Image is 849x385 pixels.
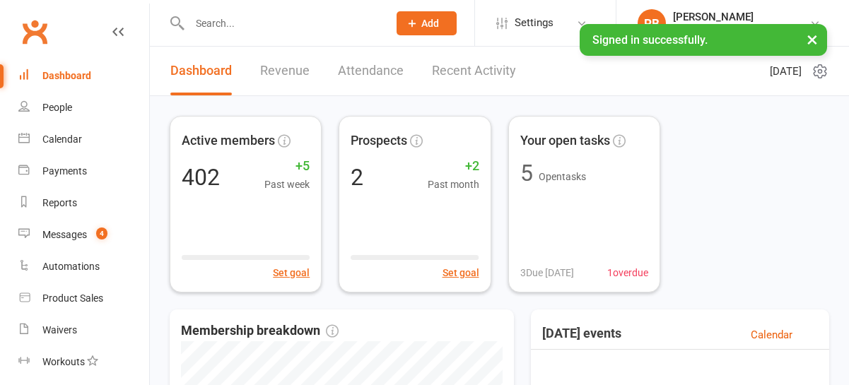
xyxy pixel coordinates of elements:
[42,324,77,336] div: Waivers
[18,346,149,378] a: Workouts
[751,326,792,343] a: Calendar
[17,14,52,49] a: Clubworx
[170,47,232,95] a: Dashboard
[542,326,621,343] h3: [DATE] events
[42,261,100,272] div: Automations
[539,171,586,182] span: Open tasks
[42,134,82,145] div: Calendar
[42,165,87,177] div: Payments
[18,219,149,251] a: Messages 4
[421,18,439,29] span: Add
[18,187,149,219] a: Reports
[18,314,149,346] a: Waivers
[18,92,149,124] a: People
[18,60,149,92] a: Dashboard
[520,131,610,151] span: Your open tasks
[42,197,77,208] div: Reports
[96,227,107,239] span: 4
[520,162,533,184] div: 5
[42,70,91,81] div: Dashboard
[42,229,87,240] div: Messages
[273,265,310,280] button: Set goal
[264,156,310,177] span: +5
[800,24,825,54] button: ×
[42,356,85,367] div: Workouts
[673,11,809,23] div: [PERSON_NAME]
[638,9,666,37] div: PB
[520,265,574,280] span: 3 Due [DATE]
[42,102,72,113] div: People
[397,11,457,35] button: Add
[592,33,708,47] span: Signed in successfully.
[185,13,378,33] input: Search...
[18,283,149,314] a: Product Sales
[515,7,554,39] span: Settings
[18,155,149,187] a: Payments
[182,131,275,151] span: Active members
[182,166,220,189] div: 402
[260,47,310,95] a: Revenue
[18,251,149,283] a: Automations
[42,292,103,304] div: Product Sales
[443,265,479,280] button: Set goal
[351,166,363,189] div: 2
[673,23,809,36] div: LYF 24/7 [GEOGRAPHIC_DATA]
[181,321,339,341] span: Membership breakdown
[338,47,404,95] a: Attendance
[264,177,310,192] span: Past week
[18,124,149,155] a: Calendar
[428,156,479,177] span: +2
[770,63,802,80] span: [DATE]
[351,131,407,151] span: Prospects
[432,47,516,95] a: Recent Activity
[607,265,648,280] span: 1 overdue
[428,177,479,192] span: Past month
